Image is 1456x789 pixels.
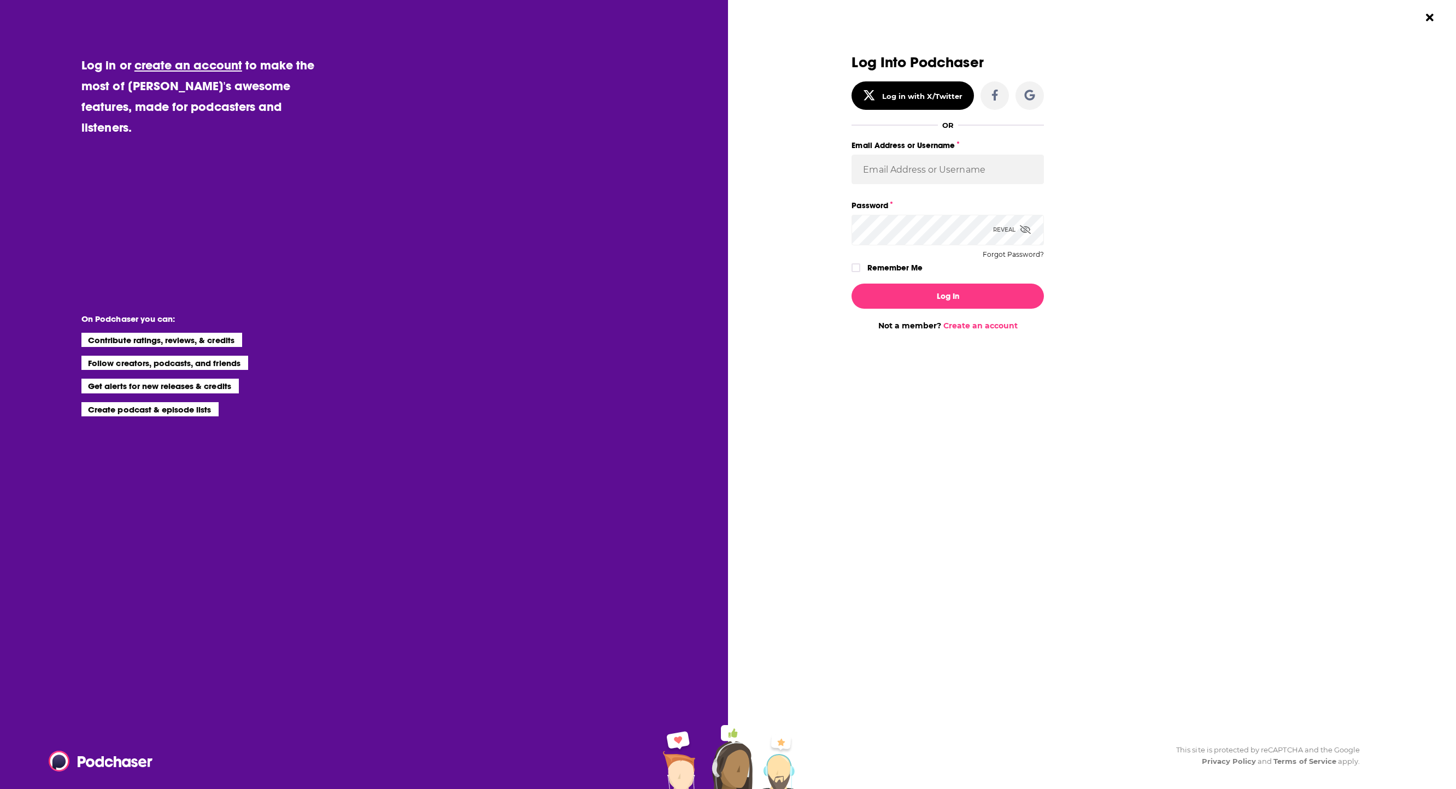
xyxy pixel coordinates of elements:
img: tab_domain_overview_orange.svg [30,63,38,72]
div: Reveal [993,215,1031,245]
input: Email Address or Username [852,155,1044,184]
a: Create an account [943,321,1018,331]
div: Domain Overview [42,64,98,72]
label: Email Address or Username [852,138,1044,152]
li: Get alerts for new releases & credits [81,379,238,393]
div: This site is protected by reCAPTCHA and the Google and apply. [1167,744,1360,767]
img: tab_keywords_by_traffic_grey.svg [109,63,118,72]
li: On Podchaser you can: [81,314,300,324]
button: Forgot Password? [983,251,1044,258]
li: Create podcast & episode lists [81,402,219,416]
img: logo_orange.svg [17,17,26,26]
img: website_grey.svg [17,28,26,37]
div: OR [942,121,954,129]
label: Remember Me [867,261,923,275]
img: Podchaser - Follow, Share and Rate Podcasts [49,751,154,772]
li: Follow creators, podcasts, and friends [81,356,248,370]
label: Password [852,198,1044,213]
div: Not a member? [852,321,1044,331]
div: v 4.0.25 [31,17,54,26]
a: Terms of Service [1273,757,1336,766]
a: Privacy Policy [1202,757,1257,766]
div: Log in with X/Twitter [882,92,962,101]
a: Podchaser - Follow, Share and Rate Podcasts [49,751,145,772]
h3: Log Into Podchaser [852,55,1044,70]
div: Domain: [DOMAIN_NAME] [28,28,120,37]
button: Close Button [1419,7,1440,28]
div: Keywords by Traffic [121,64,184,72]
a: create an account [134,57,242,73]
button: Log in with X/Twitter [852,81,974,110]
button: Log In [852,284,1044,309]
li: Contribute ratings, reviews, & credits [81,333,242,347]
